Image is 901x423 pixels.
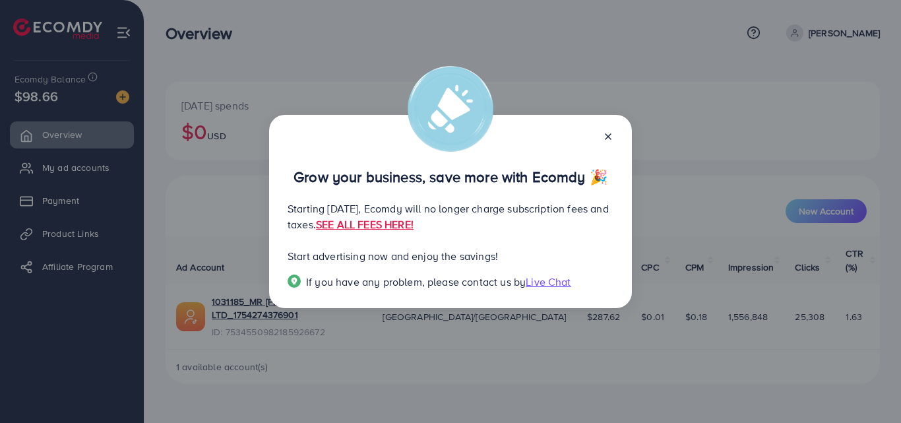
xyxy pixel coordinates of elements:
img: Popup guide [288,275,301,288]
a: SEE ALL FEES HERE! [316,217,414,232]
p: Start advertising now and enjoy the savings! [288,248,613,264]
img: alert [408,66,493,152]
span: Live Chat [526,275,571,289]
p: Starting [DATE], Ecomdy will no longer charge subscription fees and taxes. [288,201,613,232]
p: Grow your business, save more with Ecomdy 🎉 [288,169,613,185]
span: If you have any problem, please contact us by [306,275,526,289]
